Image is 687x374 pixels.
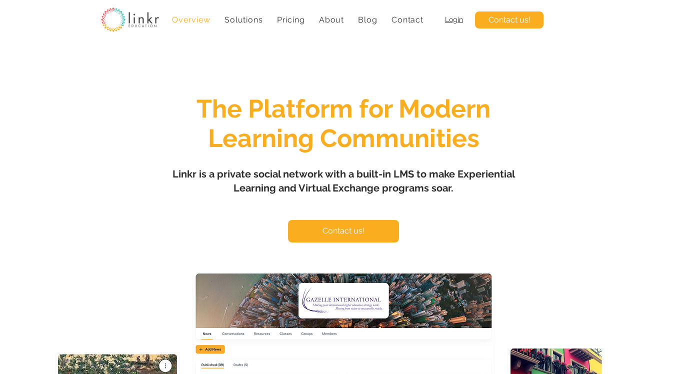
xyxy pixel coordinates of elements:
[288,220,399,242] a: Contact us!
[101,7,159,32] img: linkr_logo_transparentbg.png
[391,15,423,24] span: Contact
[488,14,530,25] span: Contact us!
[445,15,463,23] a: Login
[196,94,490,153] span: The Platform for Modern Learning Communities
[314,10,349,29] div: About
[224,15,262,24] span: Solutions
[167,10,428,29] nav: Site
[322,225,364,236] span: Contact us!
[277,15,305,24] span: Pricing
[219,10,268,29] div: Solutions
[172,15,210,24] span: Overview
[272,10,310,29] a: Pricing
[172,168,515,194] span: Linkr is a private social network with a built-in LMS to make Experiential Learning and Virtual E...
[353,10,382,29] a: Blog
[475,11,543,28] a: Contact us!
[386,10,428,29] a: Contact
[319,15,344,24] span: About
[358,15,377,24] span: Blog
[167,10,215,29] a: Overview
